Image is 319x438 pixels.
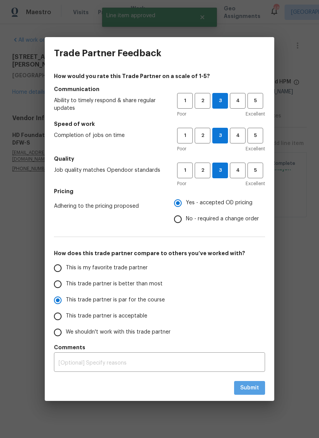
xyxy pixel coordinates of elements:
[195,128,210,143] button: 2
[246,145,265,153] span: Excellent
[230,93,246,109] button: 4
[247,128,263,143] button: 5
[54,132,165,139] span: Completion of jobs on time
[178,96,192,105] span: 1
[230,163,246,178] button: 4
[54,187,265,195] h5: Pricing
[174,195,265,227] div: Pricing
[66,264,148,272] span: This is my favorite trade partner
[177,93,193,109] button: 1
[178,131,192,140] span: 1
[54,97,165,112] span: Ability to timely respond & share regular updates
[54,155,265,163] h5: Quality
[54,72,265,80] h4: How would you rate this Trade Partner on a scale of 1-5?
[195,93,210,109] button: 2
[195,166,210,175] span: 2
[212,93,228,109] button: 3
[178,166,192,175] span: 1
[240,383,259,393] span: Submit
[66,328,171,336] span: We shouldn't work with this trade partner
[177,128,193,143] button: 1
[213,166,228,175] span: 3
[54,85,265,93] h5: Communication
[177,163,193,178] button: 1
[248,131,262,140] span: 5
[231,166,245,175] span: 4
[54,249,265,257] h5: How does this trade partner compare to others you’ve worked with?
[247,93,263,109] button: 5
[54,166,165,174] span: Job quality matches Opendoor standards
[186,215,259,223] span: No - required a change order
[246,110,265,118] span: Excellent
[66,280,163,288] span: This trade partner is better than most
[231,96,245,105] span: 4
[234,381,265,395] button: Submit
[54,344,265,351] h5: Comments
[212,128,228,143] button: 3
[177,110,186,118] span: Poor
[54,48,161,59] h3: Trade Partner Feedback
[195,131,210,140] span: 2
[213,131,228,140] span: 3
[66,312,147,320] span: This trade partner is acceptable
[246,180,265,187] span: Excellent
[54,202,162,210] span: Adhering to the pricing proposed
[213,96,228,105] span: 3
[54,260,265,340] div: How does this trade partner compare to others you’ve worked with?
[195,96,210,105] span: 2
[247,163,263,178] button: 5
[212,163,228,178] button: 3
[230,128,246,143] button: 4
[248,96,262,105] span: 5
[54,120,265,128] h5: Speed of work
[177,180,186,187] span: Poor
[66,296,165,304] span: This trade partner is par for the course
[186,199,252,207] span: Yes - accepted OD pricing
[248,166,262,175] span: 5
[195,163,210,178] button: 2
[231,131,245,140] span: 4
[177,145,186,153] span: Poor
